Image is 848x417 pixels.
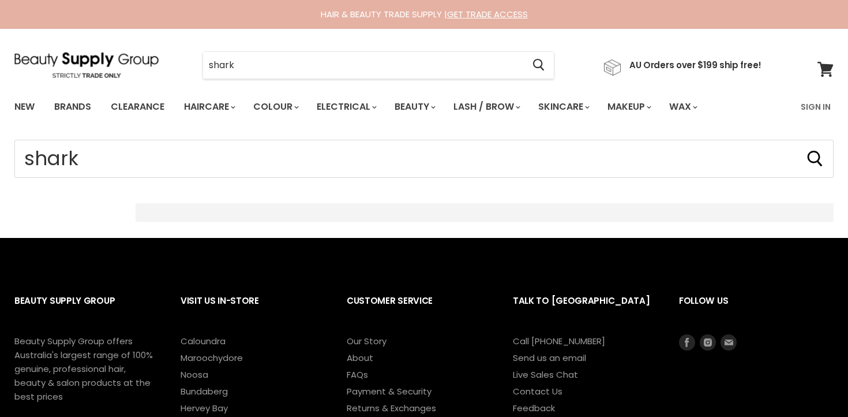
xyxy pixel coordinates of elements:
[181,352,243,364] a: Maroochydore
[181,402,228,414] a: Hervey Bay
[6,95,43,119] a: New
[308,95,384,119] a: Electrical
[202,51,554,79] form: Product
[513,286,656,334] h2: Talk to [GEOGRAPHIC_DATA]
[347,385,431,397] a: Payment & Security
[14,140,834,178] input: Search
[347,286,490,334] h2: Customer Service
[181,335,226,347] a: Caloundra
[181,385,228,397] a: Bundaberg
[347,368,368,381] a: FAQs
[599,95,658,119] a: Makeup
[523,52,554,79] button: Search
[386,95,442,119] a: Beauty
[14,334,153,404] p: Beauty Supply Group offers Australia's largest range of 100% genuine, professional hair, beauty &...
[806,150,824,168] button: Search
[175,95,242,119] a: Haircare
[530,95,596,119] a: Skincare
[445,95,527,119] a: Lash / Brow
[679,286,834,334] h2: Follow us
[794,95,838,119] a: Sign In
[203,52,523,79] input: Search
[6,90,751,124] ul: Main menu
[245,95,306,119] a: Colour
[513,352,586,364] a: Send us an email
[181,368,208,381] a: Noosa
[347,402,436,414] a: Returns & Exchanges
[347,335,387,347] a: Our Story
[14,286,157,334] h2: Beauty Supply Group
[14,140,834,178] form: Product
[790,363,836,405] iframe: Gorgias live chat messenger
[661,95,704,119] a: Wax
[513,335,605,347] a: Call [PHONE_NUMBER]
[447,8,528,20] a: GET TRADE ACCESS
[46,95,100,119] a: Brands
[102,95,173,119] a: Clearance
[513,402,555,414] a: Feedback
[181,286,324,334] h2: Visit Us In-Store
[513,368,578,381] a: Live Sales Chat
[513,385,562,397] a: Contact Us
[347,352,373,364] a: About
